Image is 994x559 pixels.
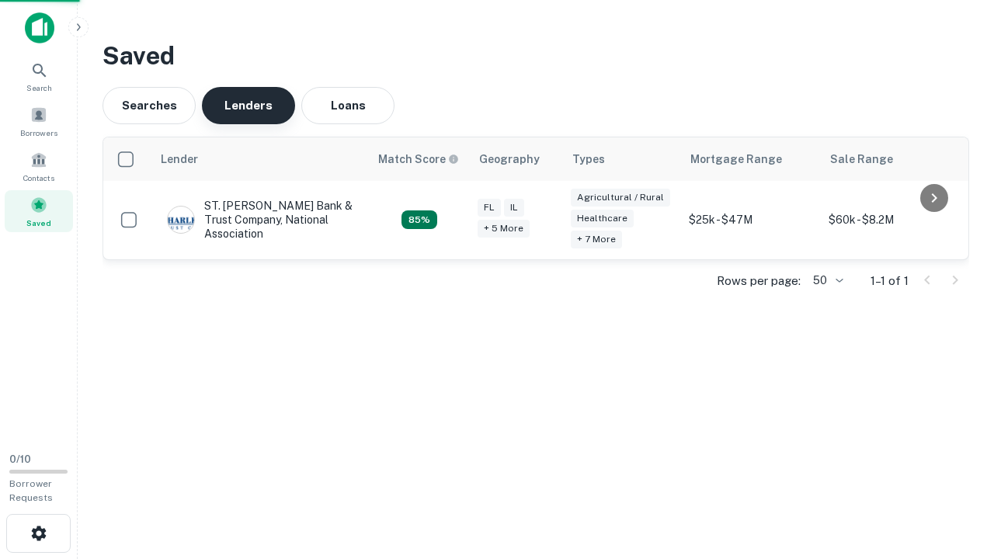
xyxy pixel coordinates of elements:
th: Lender [151,137,369,181]
span: Contacts [23,172,54,184]
iframe: Chat Widget [916,435,994,509]
div: + 5 more [478,220,530,238]
th: Capitalize uses an advanced AI algorithm to match your search with the best lender. The match sco... [369,137,470,181]
img: picture [168,207,194,233]
h3: Saved [103,37,969,75]
th: Sale Range [821,137,961,181]
div: Healthcare [571,210,634,227]
a: Contacts [5,145,73,187]
div: ST. [PERSON_NAME] Bank & Trust Company, National Association [167,199,353,241]
a: Borrowers [5,100,73,142]
span: Search [26,82,52,94]
td: $60k - $8.2M [821,181,961,259]
img: capitalize-icon.png [25,12,54,43]
th: Types [563,137,681,181]
a: Search [5,55,73,97]
div: Lender [161,150,198,168]
div: Types [572,150,605,168]
div: + 7 more [571,231,622,248]
button: Lenders [202,87,295,124]
div: 50 [807,269,846,292]
div: IL [504,199,524,217]
td: $25k - $47M [681,181,821,259]
p: 1–1 of 1 [871,272,909,290]
div: Mortgage Range [690,150,782,168]
button: Loans [301,87,394,124]
h6: Match Score [378,151,456,168]
span: Borrowers [20,127,57,139]
p: Rows per page: [717,272,801,290]
div: Capitalize uses an advanced AI algorithm to match your search with the best lender. The match sco... [401,210,437,229]
th: Geography [470,137,563,181]
div: Geography [479,150,540,168]
span: Saved [26,217,51,229]
a: Saved [5,190,73,232]
th: Mortgage Range [681,137,821,181]
div: Capitalize uses an advanced AI algorithm to match your search with the best lender. The match sco... [378,151,459,168]
div: FL [478,199,501,217]
div: Sale Range [830,150,893,168]
div: Agricultural / Rural [571,189,670,207]
span: Borrower Requests [9,478,53,503]
button: Searches [103,87,196,124]
span: 0 / 10 [9,453,31,465]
